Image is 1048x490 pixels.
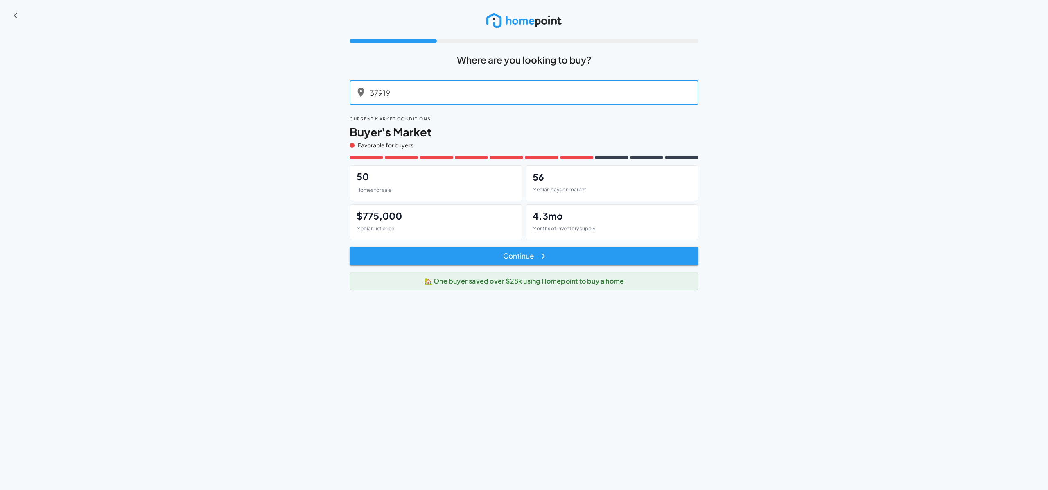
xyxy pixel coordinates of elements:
[533,172,586,182] h6: 56
[357,187,391,193] span: Homes for sale
[533,211,595,221] h6: 4.3 mo
[533,186,586,193] span: Median days on market
[357,211,402,221] h6: $775,000
[370,81,698,105] input: Enter ZIP code
[357,225,394,231] span: Median list price
[357,172,515,181] h6: 50
[357,277,691,286] p: 🏡 One buyer saved over $28k using Homepoint to buy a home
[350,52,698,68] h6: Where are you looking to buy?
[350,247,698,265] button: Continue
[486,13,562,28] img: Homepoint
[533,225,595,231] span: Months of inventory supply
